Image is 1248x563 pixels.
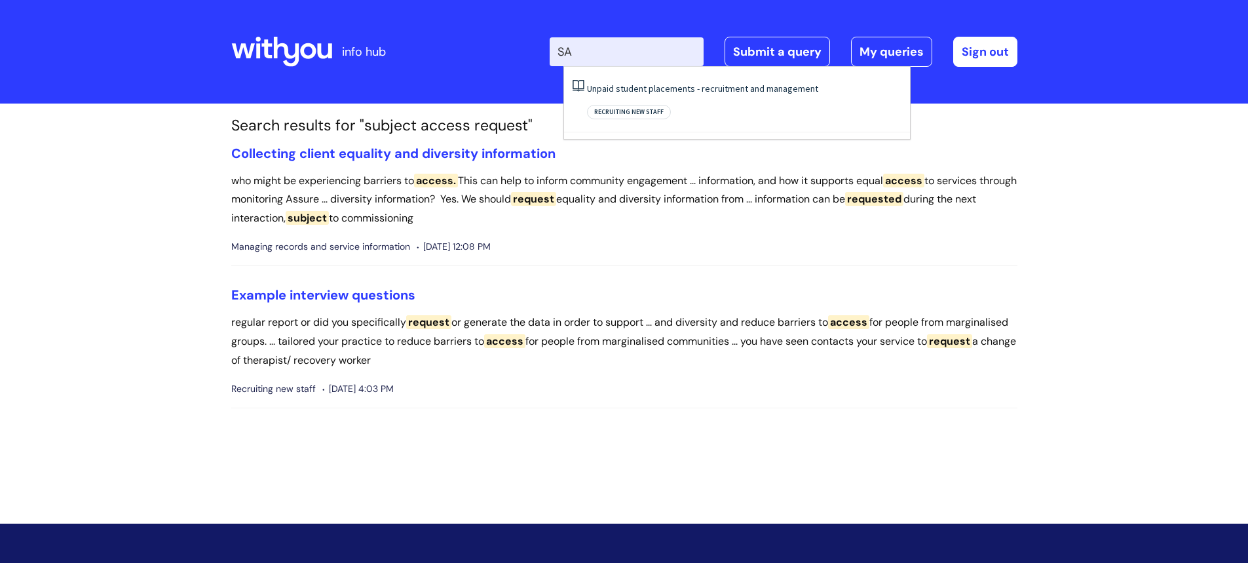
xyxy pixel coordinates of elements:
p: info hub [342,41,386,62]
a: Sign out [953,37,1017,67]
span: request [406,315,451,329]
a: Unpaid student placements - recruitment and management [587,83,818,94]
span: request [927,334,972,348]
span: [DATE] 4:03 PM [322,381,394,397]
a: Submit a query [725,37,830,67]
a: My queries [851,37,932,67]
a: Collecting client equality and diversity information [231,145,556,162]
span: access. [414,174,458,187]
p: regular report or did you specifically or generate the data in order to support ... and diversity... [231,313,1017,370]
h1: Search results for "subject access request" [231,117,1017,135]
p: who might be experiencing barriers to This can help to inform community engagement ... informatio... [231,172,1017,228]
span: subject [286,211,329,225]
a: Example interview questions [231,286,415,303]
div: | - [550,37,1017,67]
span: request [511,192,556,206]
span: Managing records and service information [231,239,410,255]
span: access [484,334,525,348]
span: Recruiting new staff [587,105,671,119]
span: requested [845,192,903,206]
span: Recruiting new staff [231,381,316,397]
input: Search [550,37,704,66]
span: access [883,174,924,187]
span: [DATE] 12:08 PM [417,239,491,255]
span: access [828,315,869,329]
